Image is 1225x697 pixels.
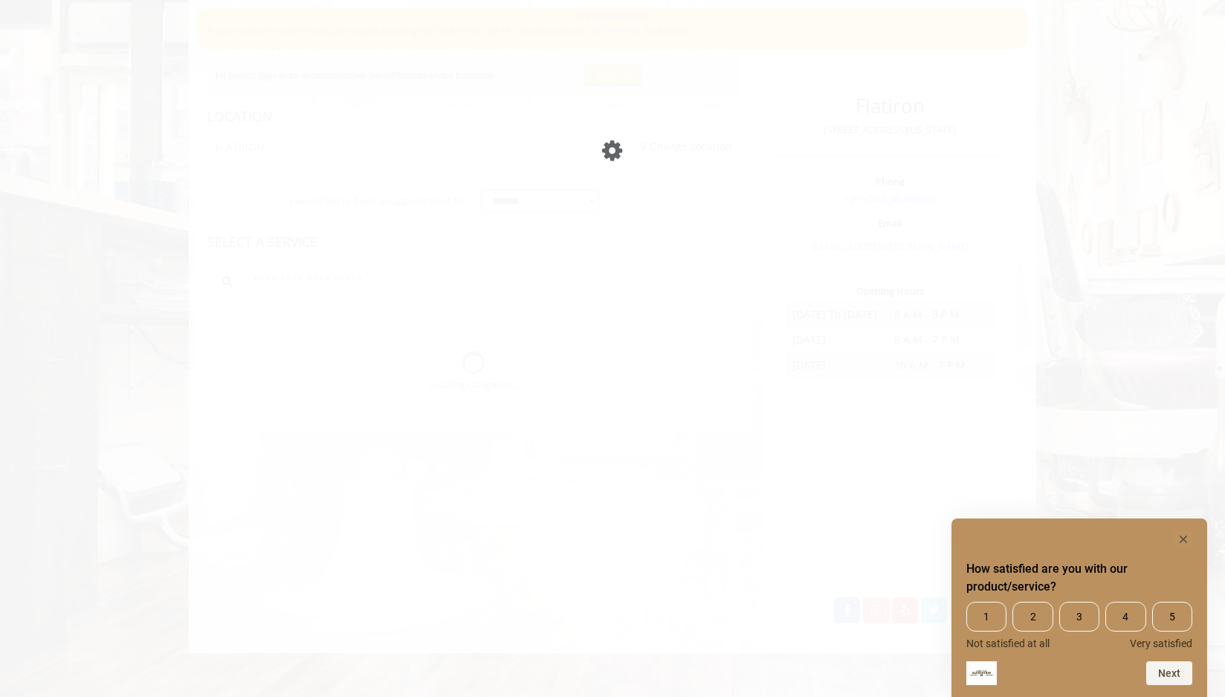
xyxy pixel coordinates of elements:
button: Hide survey [1174,530,1192,548]
span: Very satisfied [1130,637,1192,649]
div: How satisfied are you with our product/service? Select an option from 1 to 5, with 1 being Not sa... [966,602,1192,649]
div: How satisfied are you with our product/service? Select an option from 1 to 5, with 1 being Not sa... [966,530,1192,685]
span: 4 [1105,602,1145,632]
h2: How satisfied are you with our product/service? Select an option from 1 to 5, with 1 being Not sa... [966,560,1192,596]
span: 3 [1059,602,1099,632]
span: Not satisfied at all [966,637,1050,649]
span: 2 [1012,602,1053,632]
span: 5 [1152,602,1192,632]
span: 1 [966,602,1006,632]
button: Next question [1146,661,1192,685]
